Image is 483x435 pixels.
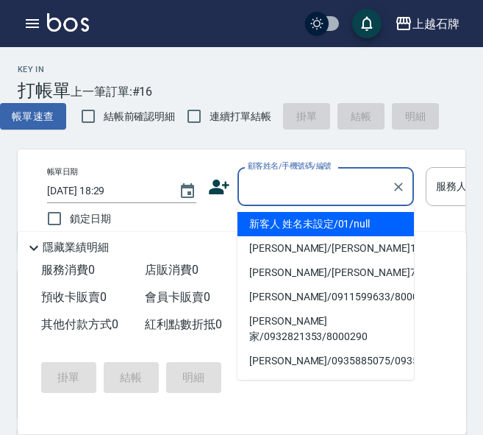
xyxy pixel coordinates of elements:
span: 紅利點數折抵 0 [145,317,222,331]
p: 隱藏業績明細 [43,240,109,255]
h2: Key In [18,65,71,74]
span: 會員卡販賣 0 [145,290,210,304]
button: Choose date, selected date is 2025-08-22 [170,174,205,209]
label: 帳單日期 [47,166,78,177]
li: [PERSON_NAME]/[PERSON_NAME]770/770 [237,261,414,285]
div: 上越石牌 [412,15,459,33]
img: Logo [47,13,89,32]
button: save [352,9,382,38]
label: 顧客姓名/手機號碼/編號 [248,160,332,171]
li: [PERSON_NAME]/0935885075/0935885075 [237,349,414,373]
span: 連續打單結帳 [210,109,271,124]
span: 服務消費 0 [41,263,95,277]
li: [PERSON_NAME]/0977660990/8000289 [237,373,414,397]
li: [PERSON_NAME]/[PERSON_NAME]1153/1153 [237,236,414,261]
h3: 打帳單 [18,80,71,101]
span: 上一筆訂單:#16 [71,82,153,101]
span: 店販消費 0 [145,263,198,277]
span: 預收卡販賣 0 [41,290,107,304]
button: 上越石牌 [389,9,465,39]
span: 鎖定日期 [70,211,111,227]
span: 結帳前確認明細 [104,109,176,124]
input: YYYY/MM/DD hh:mm [47,179,164,203]
li: [PERSON_NAME]/0911599633/8000291 [237,285,414,309]
span: 其他付款方式 0 [41,317,118,331]
button: Clear [388,177,409,197]
li: [PERSON_NAME]家/0932821353/8000290 [237,309,414,349]
li: 新客人 姓名未設定/01/null [237,212,414,236]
